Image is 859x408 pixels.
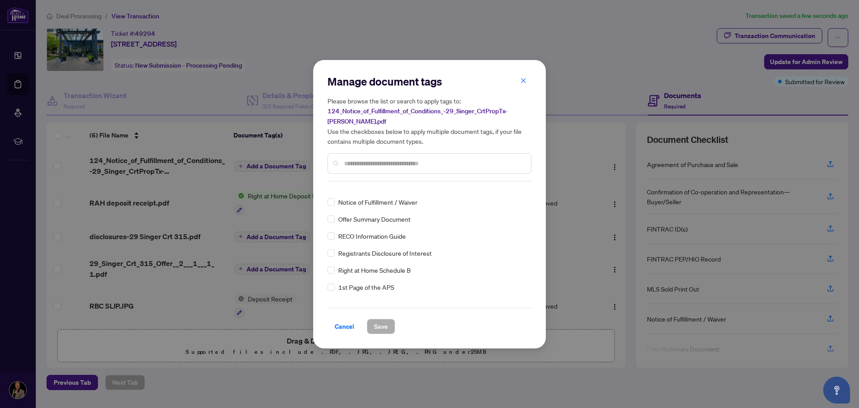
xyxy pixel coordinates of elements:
[338,197,417,207] span: Notice of Fulfillment / Waiver
[338,265,411,275] span: Right at Home Schedule B
[338,248,432,258] span: Registrants Disclosure of Interest
[520,77,527,84] span: close
[335,319,354,334] span: Cancel
[327,319,361,334] button: Cancel
[338,231,406,241] span: RECO Information Guide
[338,299,394,309] span: Advance Paperwork
[338,214,411,224] span: Offer Summary Document
[367,319,395,334] button: Save
[338,282,394,292] span: 1st Page of the APS
[327,96,532,146] h5: Please browse the list or search to apply tags to: Use the checkboxes below to apply multiple doc...
[823,377,850,404] button: Open asap
[327,74,532,89] h2: Manage document tags
[327,107,507,125] span: 124_Notice_of_Fulfillment_of_Conditions_-29_Singer_CrtPropTx-[PERSON_NAME].pdf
